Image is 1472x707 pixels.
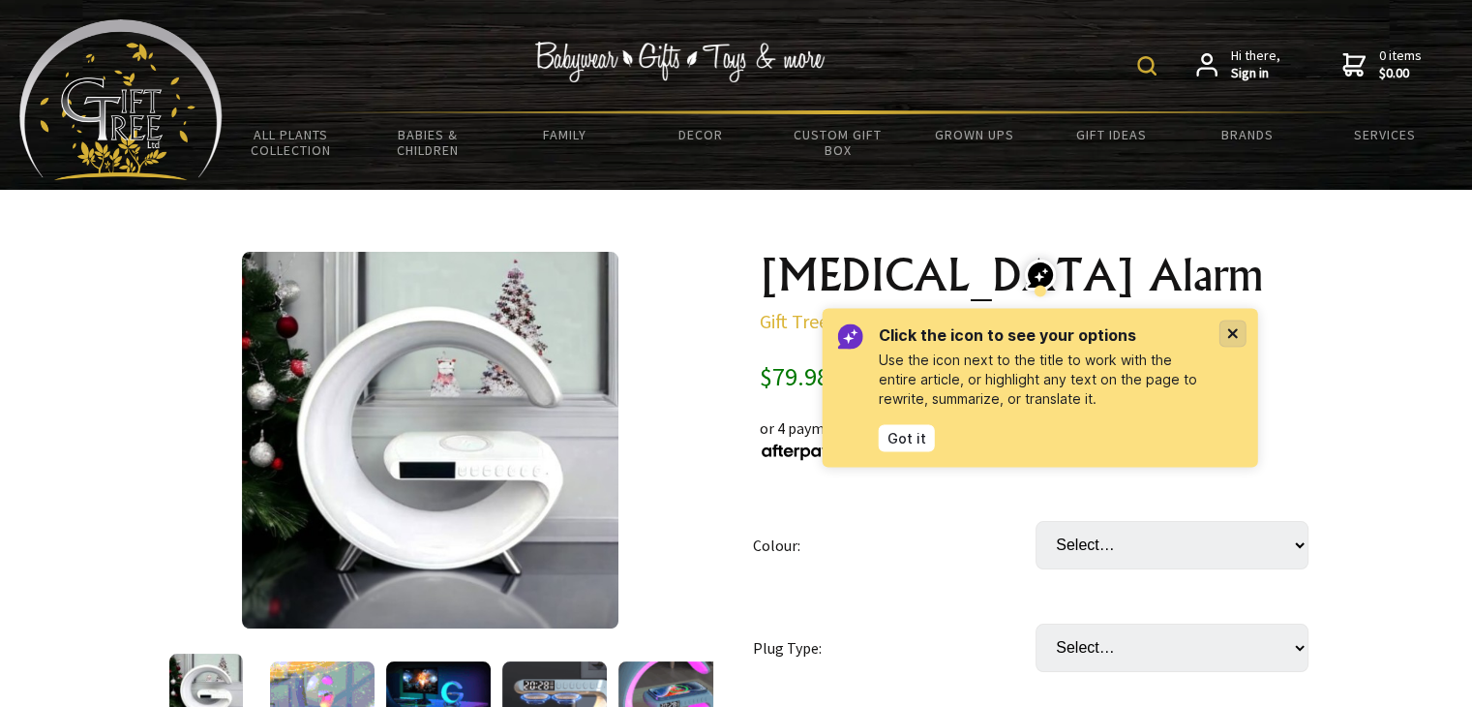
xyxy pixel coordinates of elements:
[1042,114,1179,155] a: Gift Ideas
[359,114,496,170] a: Babies & Children
[1231,47,1280,81] span: Hi there,
[1342,47,1422,81] a: 0 items$0.00
[1379,46,1422,81] span: 0 items
[633,114,769,155] a: Decor
[753,597,1036,699] td: Plug Type:
[760,444,853,461] img: Afterpay
[760,393,1325,463] div: or 4 payments of $20.00 with
[753,494,1036,597] td: Colour:
[1180,114,1316,155] a: Brands
[1379,65,1422,82] strong: $0.00
[242,252,618,629] img: G-Spot Alarm
[760,360,864,392] span: $79.98
[1196,47,1280,81] a: Hi there,Sign in
[1231,65,1280,82] strong: Sign in
[760,252,1325,298] h1: [MEDICAL_DATA] Alarm
[496,114,632,155] a: Family
[1137,56,1157,76] img: product search
[760,309,828,333] a: Gift Tree
[1316,114,1453,155] a: Services
[769,114,906,170] a: Custom Gift Box
[535,42,826,82] img: Babywear - Gifts - Toys & more
[906,114,1042,155] a: Grown Ups
[19,19,223,180] img: Babyware - Gifts - Toys and more...
[223,114,359,170] a: All Plants Collection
